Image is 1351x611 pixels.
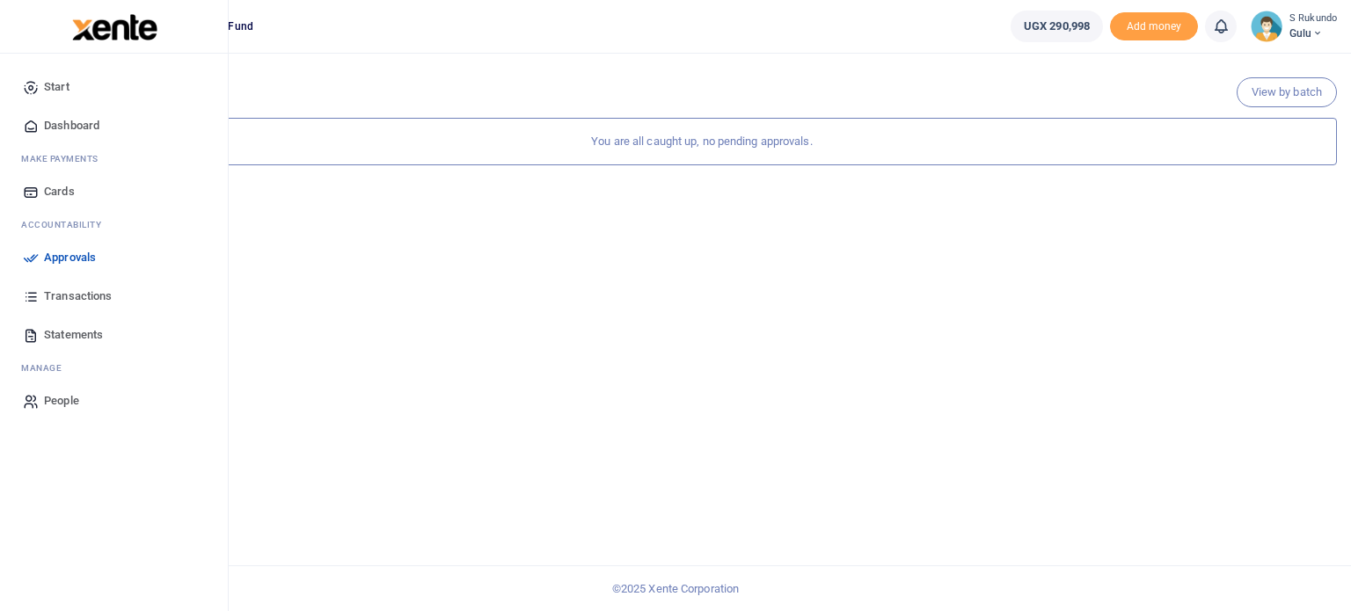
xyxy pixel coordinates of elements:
span: Statements [44,326,103,344]
span: Dashboard [44,117,99,135]
a: View by batch [1237,77,1337,107]
li: M [14,354,214,382]
li: Ac [14,211,214,238]
a: UGX 290,998 [1011,11,1103,42]
span: ake Payments [30,152,99,165]
img: logo-large [72,14,157,40]
span: UGX 290,998 [1024,18,1090,35]
a: Transactions [14,277,214,316]
a: Statements [14,316,214,354]
small: S Rukundo [1289,11,1337,26]
a: Approvals [14,238,214,277]
span: People [44,392,79,410]
span: Approvals [44,249,96,266]
span: Transactions [44,287,112,305]
span: Cards [44,183,75,200]
span: Gulu [1289,25,1337,41]
a: Dashboard [14,106,214,145]
a: Cards [14,172,214,211]
a: People [14,382,214,420]
li: Toup your wallet [1110,12,1198,41]
span: countability [34,218,101,231]
a: Start [14,68,214,106]
h4: Pending your approval [67,76,1337,95]
a: logo-small logo-large logo-large [70,19,157,33]
span: Add money [1110,12,1198,41]
a: Add money [1110,18,1198,32]
a: profile-user S Rukundo Gulu [1251,11,1337,42]
span: anage [30,361,62,375]
div: You are all caught up, no pending approvals. [67,118,1337,165]
img: profile-user [1251,11,1282,42]
span: Start [44,78,69,96]
li: M [14,145,214,172]
li: Wallet ballance [1004,11,1110,42]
